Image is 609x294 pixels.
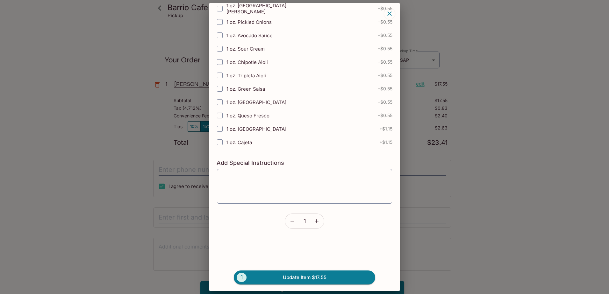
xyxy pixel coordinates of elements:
[377,6,392,11] span: + $0.55
[226,73,266,79] span: 1 oz. Tripleta Aioli
[304,218,306,225] span: 1
[226,46,265,52] span: 1 oz. Sour Cream
[226,126,286,132] span: 1 oz. [GEOGRAPHIC_DATA]
[226,139,252,145] span: 1 oz. Cajeta
[377,59,392,65] span: + $0.55
[226,19,272,25] span: 1 oz. Pickled Onions
[377,46,392,51] span: + $0.55
[377,19,392,24] span: + $0.55
[226,3,316,15] span: 1 oz. [GEOGRAPHIC_DATA][PERSON_NAME]
[237,273,247,282] span: 1
[377,33,392,38] span: + $0.55
[377,86,392,91] span: + $0.55
[226,59,268,65] span: 1 oz. Chipotle Aioli
[226,113,269,119] span: 1 oz. Queso Fresco
[226,99,286,105] span: 1 oz. [GEOGRAPHIC_DATA]
[377,113,392,118] span: + $0.55
[377,73,392,78] span: + $0.55
[379,126,392,131] span: + $1.15
[234,270,375,284] button: 1Update Item $17.55
[226,86,265,92] span: 1 oz. Green Salsa
[226,32,273,38] span: 1 oz. Avocado Sauce
[217,159,392,166] h4: Add Special Instructions
[377,100,392,105] span: + $0.55
[379,140,392,145] span: + $1.15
